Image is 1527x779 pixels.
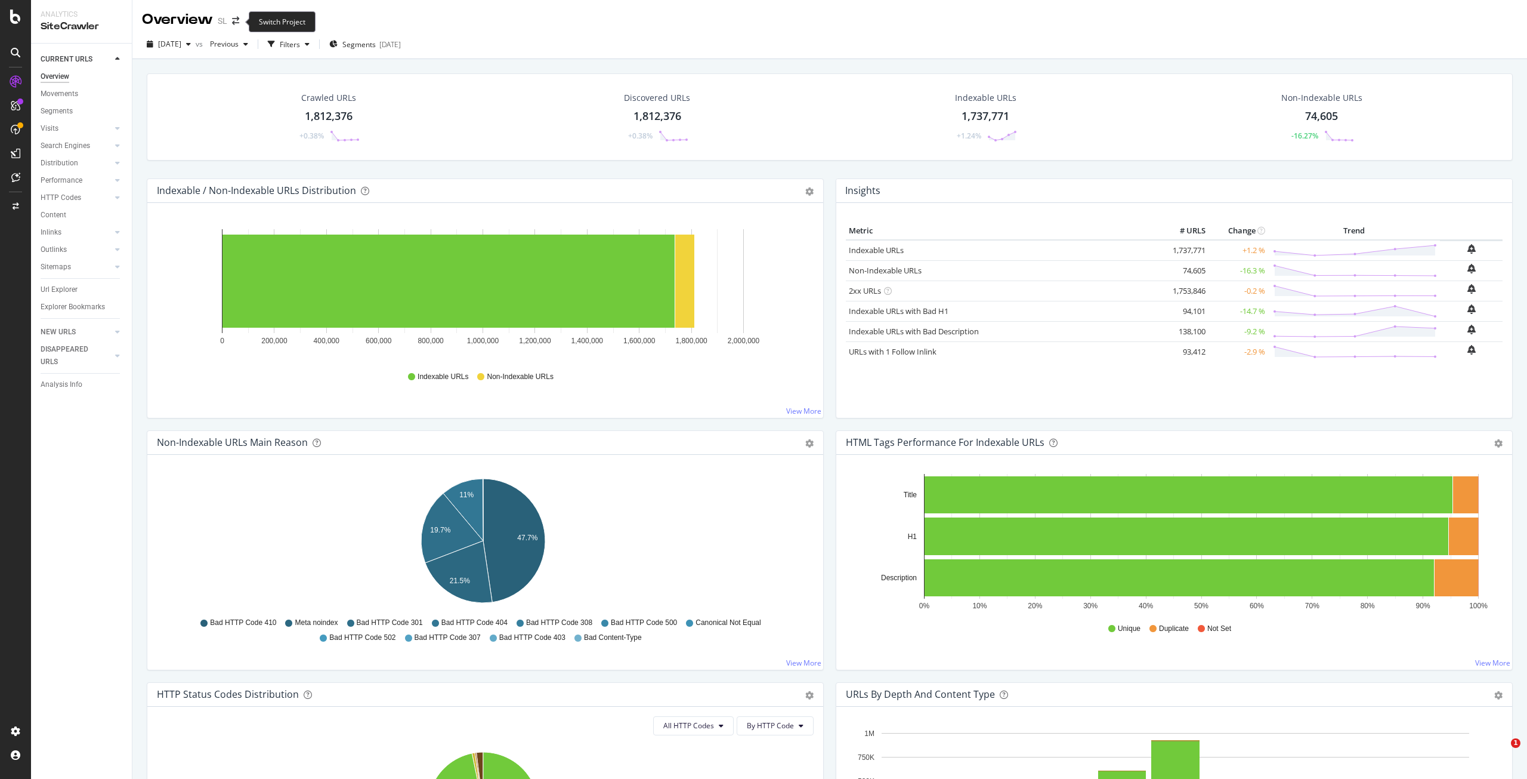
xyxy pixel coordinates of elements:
[41,301,105,313] div: Explorer Bookmarks
[41,122,112,135] a: Visits
[526,618,592,628] span: Bad HTTP Code 308
[1208,240,1268,261] td: +1.2 %
[41,284,123,296] a: Url Explorer
[1208,321,1268,341] td: -9.2 %
[329,633,395,643] span: Bad HTTP Code 502
[858,753,874,762] text: 750K
[299,131,324,141] div: +0.38%
[41,378,123,391] a: Analysis Info
[1161,321,1208,341] td: 138,100
[849,306,948,316] a: Indexable URLs with Bad H1
[1281,92,1362,104] div: Non-Indexable URLs
[220,337,224,345] text: 0
[849,245,904,255] a: Indexable URLs
[1467,284,1476,294] div: bell-plus
[342,39,376,50] span: Segments
[41,326,76,338] div: NEW URLS
[519,337,551,345] text: 1,200,000
[1208,301,1268,321] td: -14.7 %
[1159,624,1189,634] span: Duplicate
[205,39,239,49] span: Previous
[1028,602,1042,610] text: 20%
[972,602,987,610] text: 10%
[1494,439,1503,448] div: gear
[805,439,814,448] div: gear
[301,92,356,104] div: Crawled URLs
[1416,602,1430,610] text: 90%
[845,183,880,199] h4: Insights
[41,209,123,221] a: Content
[41,226,61,239] div: Inlinks
[41,192,81,204] div: HTTP Codes
[41,88,123,100] a: Movements
[786,658,821,668] a: View More
[41,157,112,170] a: Distribution
[487,372,553,382] span: Non-Indexable URLs
[849,346,936,357] a: URLs with 1 Follow Inlink
[142,10,213,30] div: Overview
[205,35,253,54] button: Previous
[158,39,181,49] span: 2025 Sep. 12th
[459,491,474,499] text: 11%
[1467,345,1476,355] div: bell-plus
[324,35,406,54] button: Segments[DATE]
[450,577,470,585] text: 21.5%
[737,716,814,735] button: By HTTP Code
[1161,281,1208,301] td: 1,753,846
[41,70,69,83] div: Overview
[728,337,760,345] text: 2,000,000
[41,140,90,152] div: Search Engines
[849,265,922,276] a: Non-Indexable URLs
[41,192,112,204] a: HTTP Codes
[1139,602,1153,610] text: 40%
[881,574,917,582] text: Description
[142,35,196,54] button: [DATE]
[1161,240,1208,261] td: 1,737,771
[41,226,112,239] a: Inlinks
[41,261,71,273] div: Sitemaps
[41,157,78,170] div: Distribution
[1467,264,1476,273] div: bell-plus
[157,222,809,361] svg: A chart.
[41,244,67,256] div: Outlinks
[418,372,468,382] span: Indexable URLs
[1469,602,1488,610] text: 100%
[628,131,653,141] div: +0.38%
[611,618,677,628] span: Bad HTTP Code 500
[41,261,112,273] a: Sitemaps
[1208,222,1268,240] th: Change
[418,337,444,345] text: 800,000
[467,337,499,345] text: 1,000,000
[366,337,392,345] text: 600,000
[305,109,353,124] div: 1,812,376
[1083,602,1098,610] text: 30%
[157,436,308,448] div: Non-Indexable URLs Main Reason
[196,39,205,49] span: vs
[41,209,66,221] div: Content
[280,39,300,50] div: Filters
[1305,602,1319,610] text: 70%
[663,721,714,731] span: All HTTP Codes
[846,436,1044,448] div: HTML Tags Performance for Indexable URLs
[805,187,814,196] div: gear
[41,284,78,296] div: Url Explorer
[41,140,112,152] a: Search Engines
[1494,691,1503,700] div: gear
[314,337,340,345] text: 400,000
[41,343,112,368] a: DISAPPEARED URLS
[415,633,481,643] span: Bad HTTP Code 307
[1467,325,1476,334] div: bell-plus
[1207,624,1231,634] span: Not Set
[41,70,123,83] a: Overview
[633,109,681,124] div: 1,812,376
[41,174,82,187] div: Performance
[1208,260,1268,281] td: -16.3 %
[675,337,707,345] text: 1,800,000
[157,474,809,612] div: A chart.
[210,618,276,628] span: Bad HTTP Code 410
[864,729,874,738] text: 1M
[295,618,338,628] span: Meta noindex
[747,721,794,731] span: By HTTP Code
[908,532,917,541] text: H1
[571,337,604,345] text: 1,400,000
